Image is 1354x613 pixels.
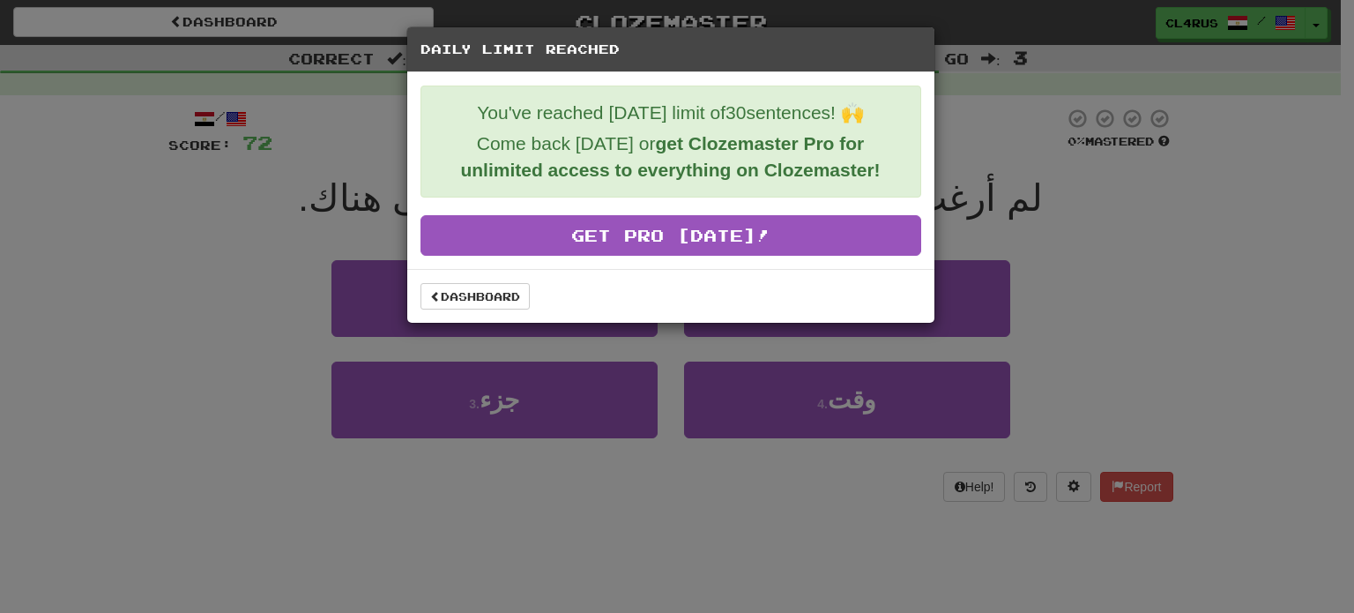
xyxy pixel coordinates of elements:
[460,133,880,180] strong: get Clozemaster Pro for unlimited access to everything on Clozemaster!
[420,215,921,256] a: Get Pro [DATE]!
[435,100,907,126] p: You've reached [DATE] limit of 30 sentences! 🙌
[420,41,921,58] h5: Daily Limit Reached
[435,131,907,183] p: Come back [DATE] or
[420,283,530,310] a: Dashboard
